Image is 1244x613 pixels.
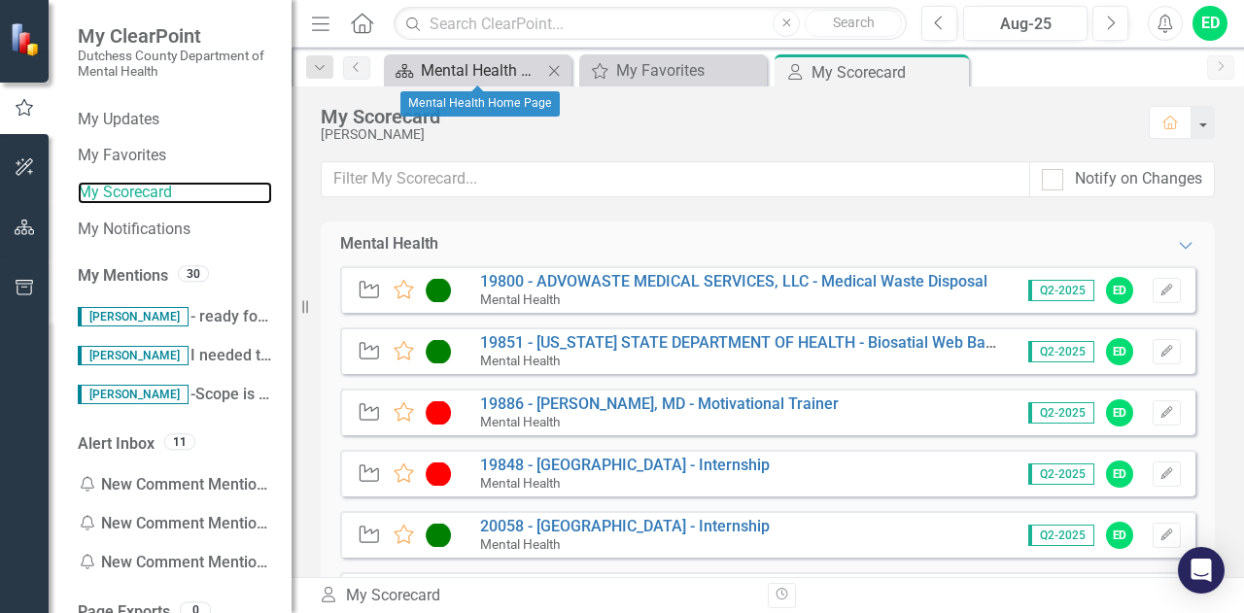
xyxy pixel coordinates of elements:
small: Mental Health [480,353,560,368]
span: Q2-2025 [1028,341,1094,362]
span: Q2-2025 [1028,280,1094,301]
img: Active [426,524,451,547]
div: ED [1106,277,1133,304]
div: New Comment Mention: 20376 - Dutchess County Sheriff - MAT $$ - OASAS [78,504,272,543]
div: Aug-25 [970,13,1081,36]
div: ED [1106,460,1133,488]
div: Mental Health Home Page [400,91,560,117]
span: - ready for scope approval. Thank you! [78,307,459,325]
div: [PERSON_NAME] [321,127,1129,142]
span: Q2-2025 [1028,402,1094,424]
a: My Mentions [78,265,168,288]
a: 19848 - [GEOGRAPHIC_DATA] - Internship [480,456,770,474]
span: -Scope is ready for approval. Do we need to update the Proposal? Thank you! [78,385,728,403]
span: Search [833,15,875,30]
div: My Scorecard [319,585,753,607]
button: ED [1192,6,1227,41]
div: 30 [178,266,209,283]
div: Notify on Changes [1075,168,1202,190]
a: My Notifications [78,219,272,241]
a: My Scorecard [78,182,272,204]
a: Alert Inbox [78,433,155,456]
small: Mental Health [480,475,560,491]
small: Mental Health [480,536,560,552]
div: ED [1106,522,1133,549]
a: 19851 - [US_STATE] STATE DEPARTMENT OF HEALTH - Biosatial Web Based Platform [480,333,1076,352]
a: My Favorites [78,145,272,167]
a: 19800 - ADVOWASTE MEDICAL SERVICES, LLC - Medical Waste Disposal [480,272,987,290]
button: Search [805,10,902,37]
span: [PERSON_NAME] [78,385,189,404]
div: 11 [164,433,195,450]
img: Active [426,279,451,302]
div: My Favorites [616,58,762,83]
a: 19886 - [PERSON_NAME], MD - Motivational Trainer [480,394,839,413]
div: Mental Health Home Page [421,58,542,83]
input: Search ClearPoint... [394,7,907,41]
img: ClearPoint Strategy [10,22,44,56]
div: My Scorecard [812,60,964,85]
small: Mental Health [480,414,560,429]
span: My ClearPoint [78,24,272,48]
img: Inactive [426,462,451,486]
small: Mental Health [480,291,560,307]
div: Mental Health [340,233,438,255]
img: Active [426,340,451,363]
span: Q2-2025 [1028,525,1094,546]
span: Q2-2025 [1028,463,1094,485]
input: Filter My Scorecard... [321,161,1030,197]
a: My Favorites [584,58,762,83]
a: Mental Health Home Page [389,58,542,83]
button: Aug-25 [963,6,1088,41]
small: Dutchess County Department of Mental Health [78,48,272,80]
div: New Comment Mention: 20244 - ADVOCATES FOR HUMAN POTENTIAL, INC. - WRAP Training [78,543,272,582]
span: [PERSON_NAME] [78,307,189,326]
div: Open Intercom Messenger [1178,547,1225,594]
div: ED [1106,399,1133,426]
a: My Updates [78,109,272,131]
img: Inactive [426,401,451,425]
div: My Scorecard [321,106,1129,127]
a: 20058 - [GEOGRAPHIC_DATA] - Internship [480,517,770,535]
span: [PERSON_NAME] [78,346,189,365]
div: ED [1106,338,1133,365]
div: New Comment Mention: 20434 [PERSON_NAME] - Interpreter [78,465,272,504]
